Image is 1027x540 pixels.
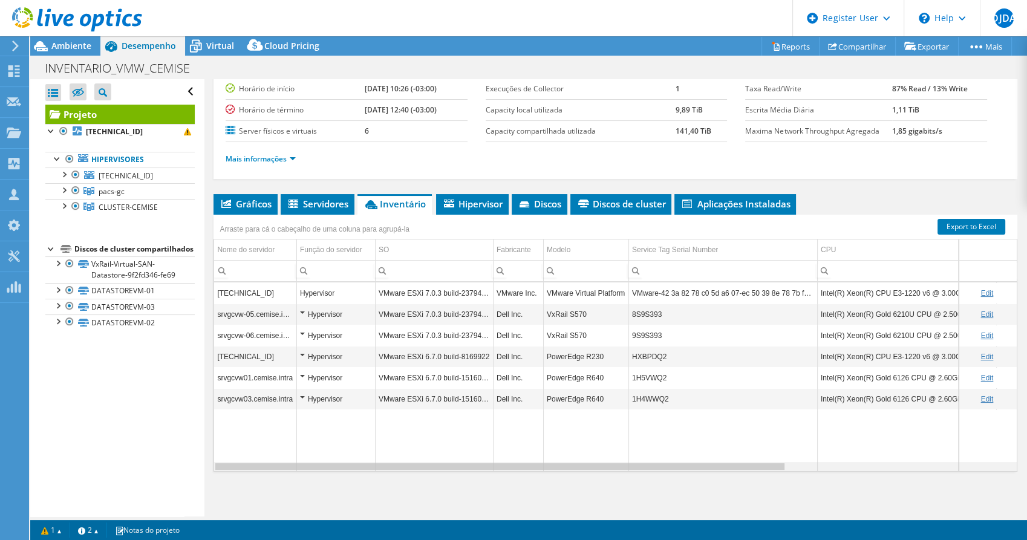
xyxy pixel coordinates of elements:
td: Column CPU, Value Intel(R) Xeon(R) Gold 6126 CPU @ 2.60GHz 259 GHz [817,388,996,409]
div: Discos de cluster compartilhados [74,242,195,256]
b: [TECHNICAL_ID] [86,126,143,137]
a: Edit [980,331,993,340]
td: Column SO, Filter cell [375,260,493,281]
a: Edit [980,374,993,382]
td: Column Modelo, Value PowerEdge R640 [543,388,628,409]
div: Service Tag Serial Number [632,242,719,257]
div: CPU [821,242,836,257]
td: Column SO, Value VMware ESXi 7.0.3 build-23794027 [375,325,493,346]
label: Execuções de Collector [486,83,676,95]
a: Edit [980,310,993,319]
div: Hypervisor [300,392,372,406]
span: Servidores [287,198,348,210]
td: Column Service Tag Serial Number, Value 9S9S393 [628,325,817,346]
td: SO Column [375,239,493,261]
a: [TECHNICAL_ID] [45,124,195,140]
td: Column CPU, Value Intel(R) Xeon(R) CPU E3-1220 v6 @ 3.00GHz 300 GHz [817,282,996,304]
a: Edit [980,289,993,298]
a: 1 [33,522,70,538]
div: Hypervisor [300,307,372,322]
a: 2 [70,522,107,538]
b: 9,89 TiB [676,105,703,115]
div: Hypervisor [300,350,372,364]
label: Taxa Read/Write [745,83,892,95]
a: Edit [980,395,993,403]
td: Column Modelo, Filter cell [543,260,628,281]
span: [TECHNICAL_ID] [99,171,153,181]
td: Column Função do servidor, Value Hypervisor [296,388,375,409]
td: Column SO, Value VMware ESXi 6.7.0 build-15160138 [375,367,493,388]
a: Notas do projeto [106,522,188,538]
td: Column Função do servidor, Value Hypervisor [296,304,375,325]
b: 1 [676,83,680,94]
td: Column Função do servidor, Value Hypervisor [296,346,375,367]
a: Export to Excel [937,219,1005,235]
td: Column Função do servidor, Value Hypervisor [296,367,375,388]
label: Horário de término [226,104,365,116]
span: CLUSTER-CEMISE [99,202,158,212]
td: Column CPU, Value Intel(R) Xeon(R) CPU E3-1220 v6 @ 3.00GHz 300 GHz [817,346,996,367]
a: [TECHNICAL_ID] [45,168,195,183]
td: Column Nome do servidor, Value srvgcvw01.cemise.intra [214,367,296,388]
b: [DATE] 12:40 (-03:00) [365,105,437,115]
div: Arraste para cá o cabeçalho de uma coluna para agrupá-la [217,221,412,238]
td: Column Modelo, Value PowerEdge R230 [543,346,628,367]
td: Column CPU, Value Intel(R) Xeon(R) Gold 6210U CPU @ 2.50GHz 249 GHz [817,304,996,325]
span: Discos de cluster [576,198,665,210]
td: Column SO, Value VMware ESXi 7.0.3 build-23794027 [375,304,493,325]
span: Inventário [364,198,426,210]
label: Capacity compartilhada utilizada [486,125,676,137]
td: Column Fabricante, Filter cell [493,260,543,281]
td: Column Fabricante, Value Dell Inc. [493,325,543,346]
td: Função do servidor Column [296,239,375,261]
div: Hypervisor [300,286,372,301]
a: DATASTOREVM-02 [45,314,195,330]
td: Column Service Tag Serial Number, Value HXBPDQ2 [628,346,817,367]
span: pacs-gc [99,186,125,197]
div: SO [379,242,389,257]
label: Maxima Network Throughput Agregada [745,125,892,137]
td: Column CPU, Value Intel(R) Xeon(R) Gold 6210U CPU @ 2.50GHz 249 GHz [817,325,996,346]
b: 141,40 TiB [676,126,711,136]
a: CLUSTER-CEMISE [45,199,195,215]
label: Escrita Média Diária [745,104,892,116]
a: Mais [958,37,1012,56]
td: Column Modelo, Value PowerEdge R640 [543,367,628,388]
label: Capacity local utilizada [486,104,676,116]
td: Column Fabricante, Value Dell Inc. [493,388,543,409]
td: Column Service Tag Serial Number, Value 1H5VWQ2 [628,367,817,388]
a: Projeto [45,105,195,124]
td: Column Fabricante, Value Dell Inc. [493,304,543,325]
td: Fabricante Column [493,239,543,261]
span: Discos [518,198,561,210]
td: Nome do servidor Column [214,239,296,261]
td: Column Modelo, Value VxRail S570 [543,325,628,346]
div: Hypervisor [300,328,372,343]
b: 6 [365,126,369,136]
a: Exportar [895,37,959,56]
td: Column Service Tag Serial Number, Filter cell [628,260,817,281]
td: Service Tag Serial Number Column [628,239,817,261]
td: Column Nome do servidor, Value 192.105.0.7 [214,346,296,367]
td: Column SO, Value VMware ESXi 7.0.3 build-23794027 [375,282,493,304]
a: Edit [980,353,993,361]
a: Reports [761,37,820,56]
a: DATASTOREVM-03 [45,299,195,314]
span: Aplicações Instaladas [680,198,790,210]
td: Column Service Tag Serial Number, Value VMware-42 3a 82 78 c0 5d a6 07-ec 50 39 8e 78 7b fe bc [628,282,817,304]
td: Column CPU, Filter cell [817,260,996,281]
td: Column Fabricante, Value VMware Inc. [493,282,543,304]
td: Column SO, Value VMware ESXi 6.7.0 build-8169922 [375,346,493,367]
td: Column Modelo, Value VxRail S570 [543,304,628,325]
td: CPU Column [817,239,996,261]
label: Server físicos e virtuais [226,125,365,137]
span: Hipervisor [442,198,503,210]
td: Column Modelo, Value VMware Virtual Platform [543,282,628,304]
span: Ambiente [51,40,91,51]
td: Column Fabricante, Value Dell Inc. [493,367,543,388]
td: Column Nome do servidor, Value srvgcvw-06.cemise.intra [214,325,296,346]
span: Virtual [206,40,234,51]
td: Modelo Column [543,239,628,261]
td: Column Nome do servidor, Value srvgcvw03.cemise.intra [214,388,296,409]
td: Column Fabricante, Value Dell Inc. [493,346,543,367]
